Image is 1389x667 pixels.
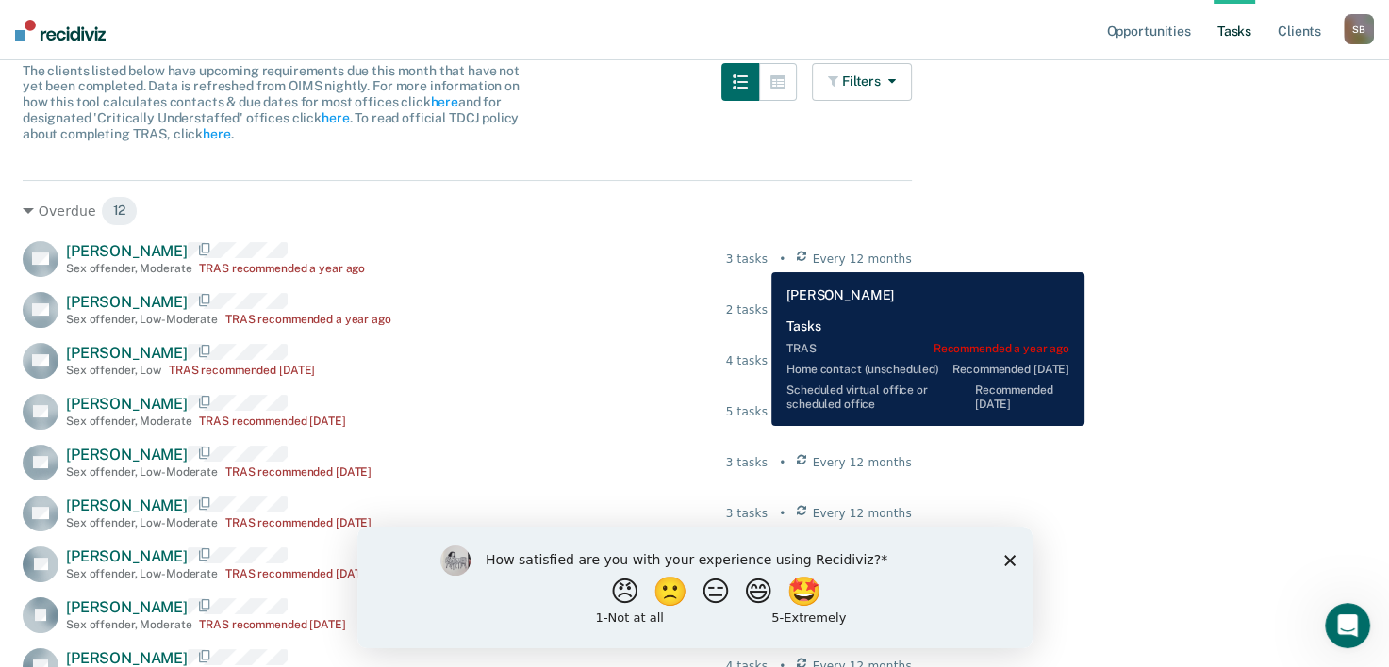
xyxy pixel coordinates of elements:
[1344,14,1374,44] div: S B
[779,251,785,268] div: •
[779,454,785,471] div: •
[726,251,768,268] div: 3 tasks
[430,94,457,109] a: here
[726,352,768,369] div: 4 tasks
[66,364,161,377] div: Sex offender , Low
[66,618,191,631] div: Sex offender , Moderate
[101,196,139,226] span: 12
[779,352,785,369] div: •
[726,403,768,420] div: 5 tasks
[66,293,188,311] span: [PERSON_NAME]
[169,364,315,377] div: TRAS recommended [DATE]
[66,516,218,529] div: Sex offender , Low-Moderate
[357,527,1033,648] iframe: Survey by Kim from Recidiviz
[66,446,188,464] span: [PERSON_NAME]
[726,301,768,318] div: 2 tasks
[66,547,188,565] span: [PERSON_NAME]
[225,567,372,580] div: TRAS recommended [DATE]
[225,313,391,326] div: TRAS recommended a year ago
[199,618,345,631] div: TRAS recommended [DATE]
[1325,603,1370,648] iframe: Intercom live chat
[66,567,218,580] div: Sex offender , Low-Moderate
[15,20,106,41] img: Recidiviz
[779,403,785,420] div: •
[66,598,188,616] span: [PERSON_NAME]
[813,352,912,369] span: Every 12 months
[199,415,345,428] div: TRAS recommended [DATE]
[779,505,785,522] div: •
[23,196,912,226] div: Overdue 12
[813,505,912,522] span: Every 12 months
[322,110,349,125] a: here
[813,454,912,471] span: Every 12 months
[66,496,188,514] span: [PERSON_NAME]
[66,395,188,413] span: [PERSON_NAME]
[225,465,372,479] div: TRAS recommended [DATE]
[1344,14,1374,44] button: SB
[812,63,912,101] button: Filters
[66,313,218,326] div: Sex offender , Low-Moderate
[66,262,191,275] div: Sex offender , Moderate
[199,262,365,275] div: TRAS recommended a year ago
[66,415,191,428] div: Sex offender , Moderate
[225,516,372,529] div: TRAS recommended [DATE]
[726,505,768,522] div: 3 tasks
[726,454,768,471] div: 3 tasks
[203,126,230,141] a: here
[23,63,520,141] span: The clients listed below have upcoming requirements due this month that have not yet been complet...
[813,251,912,268] span: Every 12 months
[66,242,188,260] span: [PERSON_NAME]
[66,344,188,362] span: [PERSON_NAME]
[66,649,188,667] span: [PERSON_NAME]
[813,403,912,420] span: Every 12 months
[779,301,785,318] div: •
[66,465,218,479] div: Sex offender , Low-Moderate
[813,301,912,318] span: Every 12 months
